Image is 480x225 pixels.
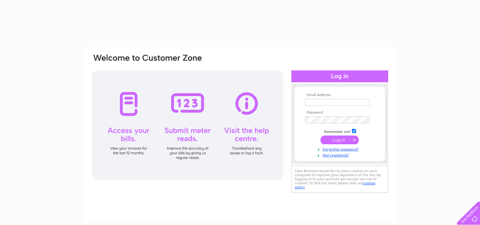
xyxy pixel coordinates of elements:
[305,146,376,152] a: Forgotten password?
[304,128,376,134] td: Remember me?
[291,166,388,193] div: Clear Business would like to place cookies on your computer to improve your experience of the sit...
[295,181,375,189] a: cookies policy
[320,136,359,144] input: Submit
[305,152,376,158] a: Not registered?
[304,110,376,115] th: Password:
[304,93,376,97] th: Email Address:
